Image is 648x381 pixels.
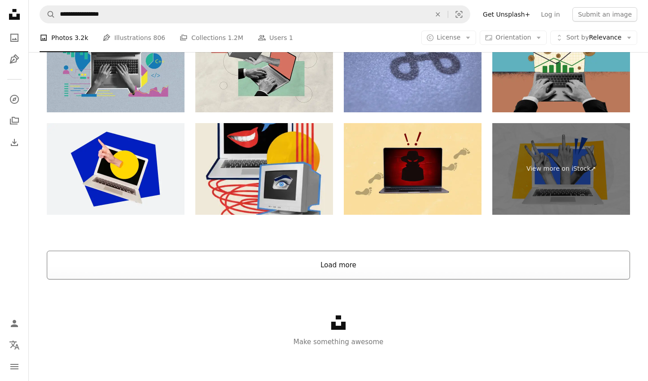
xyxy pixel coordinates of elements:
[180,23,243,52] a: Collections 1.2M
[566,33,621,42] span: Relevance
[421,31,477,45] button: License
[344,123,481,215] img: Composite photo collage of bad spy human macbook device wallpaper hacked software stalker footpri...
[572,7,637,22] button: Submit an image
[40,5,470,23] form: Find visuals sitewide
[428,6,448,23] button: Clear
[47,251,630,279] button: Load more
[5,90,23,108] a: Explore
[228,33,243,43] span: 1.2M
[5,336,23,354] button: Language
[29,337,648,347] p: Make something awesome
[5,358,23,376] button: Menu
[5,133,23,151] a: Download History
[495,34,531,41] span: Orientation
[535,7,565,22] a: Log in
[550,31,637,45] button: Sort byRelevance
[5,112,23,130] a: Collections
[5,29,23,47] a: Photos
[492,123,630,215] a: View more on iStock↗
[566,34,589,41] span: Sort by
[40,6,55,23] button: Search Unsplash
[103,23,165,52] a: Illustrations 806
[5,315,23,332] a: Log in / Sign up
[437,34,461,41] span: License
[258,23,293,52] a: Users 1
[47,21,184,112] img: Composite photo collage of hands type macbook keyboard screen interface settings statistics chart...
[492,21,630,112] img: Composite photo collage of hand type macbook device trader browsing bitcoin coin profit freelance...
[448,6,470,23] button: Visual search
[477,7,535,22] a: Get Unsplash+
[153,33,166,43] span: 806
[5,5,23,25] a: Home — Unsplash
[195,21,333,112] img: Composite photo collage of businessman hands type macbook peek arm hold planner notepad time mana...
[195,123,333,215] img: Vertical photo collage of two technology devices computer macbook wallpaper mouth smile speak wow...
[289,33,293,43] span: 1
[480,31,547,45] button: Orientation
[47,123,184,215] img: Composite photo collage of advertise macbook device innovation hand peek screen direct way index ...
[344,21,481,112] img: Command button in macro on programmer's macbook keyboard
[5,50,23,68] a: Illustrations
